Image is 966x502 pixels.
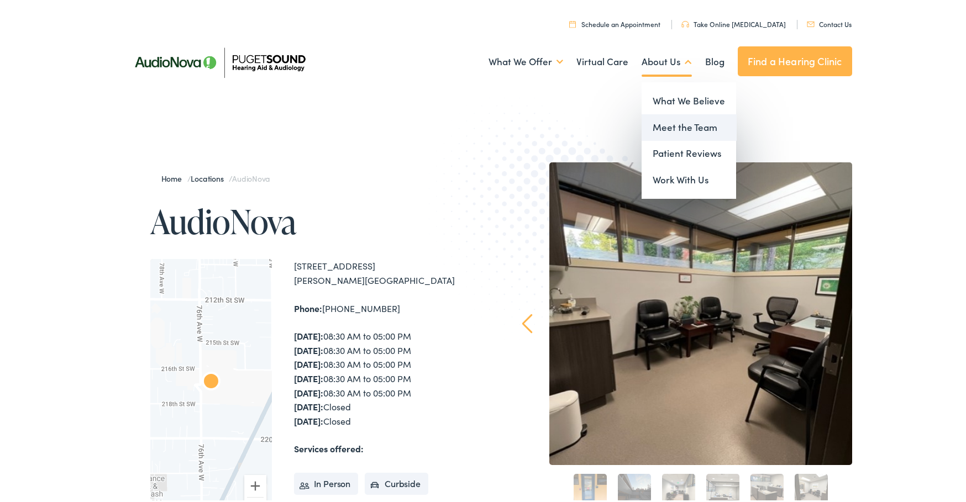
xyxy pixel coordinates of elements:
li: Curbside [365,471,428,493]
img: utility icon [807,19,815,25]
img: utility icon [569,18,576,25]
strong: [DATE]: [294,413,323,425]
img: utility icon [681,19,689,25]
a: Schedule an Appointment [569,17,660,27]
button: Zoom in [244,473,266,495]
h1: AudioNova [150,201,487,237]
strong: [DATE]: [294,398,323,410]
li: In Person [294,471,359,493]
a: About Us [642,39,692,80]
strong: [DATE]: [294,327,323,340]
a: Locations [191,171,229,182]
strong: [DATE]: [294,384,323,397]
strong: Phone: [294,300,322,312]
strong: [DATE]: [294,356,323,368]
span: AudioNova [232,171,270,182]
a: What We Believe [642,86,736,112]
a: Patient Reviews [642,138,736,165]
a: Contact Us [807,17,852,27]
a: Take Online [MEDICAL_DATA] [681,17,786,27]
strong: [DATE]: [294,342,323,354]
div: 08:30 AM to 05:00 PM 08:30 AM to 05:00 PM 08:30 AM to 05:00 PM 08:30 AM to 05:00 PM 08:30 AM to 0... [294,327,487,426]
a: Blog [705,39,725,80]
div: [PHONE_NUMBER] [294,299,487,314]
a: Home [161,171,187,182]
a: Prev [522,311,532,331]
div: [STREET_ADDRESS] [PERSON_NAME][GEOGRAPHIC_DATA] [294,257,487,285]
strong: Services offered: [294,440,364,452]
strong: [DATE]: [294,370,323,382]
a: What We Offer [489,39,563,80]
a: Find a Hearing Clinic [738,44,852,74]
span: / / [161,171,270,182]
a: Virtual Care [576,39,628,80]
a: Work With Us [642,165,736,191]
a: Meet the Team [642,112,736,139]
div: AudioNova [193,363,229,398]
